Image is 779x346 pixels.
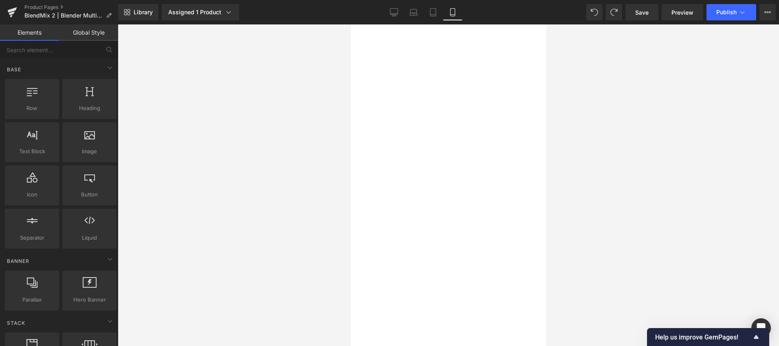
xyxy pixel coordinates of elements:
button: Redo [606,4,622,20]
span: Icon [7,190,57,199]
a: Preview [662,4,703,20]
span: Library [134,9,153,16]
span: Text Block [7,147,57,156]
a: New Library [118,4,158,20]
a: Tablet [423,4,443,20]
button: Undo [586,4,603,20]
span: Row [7,104,57,112]
span: Save [635,8,649,17]
a: Laptop [404,4,423,20]
span: Separator [7,234,57,242]
a: Desktop [384,4,404,20]
span: Image [65,147,114,156]
span: Stack [6,319,26,327]
button: Show survey - Help us improve GemPages! [655,332,761,342]
span: Preview [671,8,693,17]
span: Publish [716,9,737,15]
span: Base [6,66,22,73]
button: More [759,4,776,20]
a: Global Style [59,24,118,41]
span: Liquid [65,234,114,242]
span: Hero Banner [65,295,114,304]
span: BlendMix 2 | Blender Multifunctional [24,12,103,19]
button: Publish [706,4,756,20]
a: Mobile [443,4,462,20]
span: Banner [6,257,30,265]
div: Assigned 1 Product [168,8,233,16]
span: Help us improve GemPages! [655,333,751,341]
div: Open Intercom Messenger [751,318,771,338]
span: Button [65,190,114,199]
a: Product Pages [24,4,118,11]
span: Parallax [7,295,57,304]
span: Heading [65,104,114,112]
